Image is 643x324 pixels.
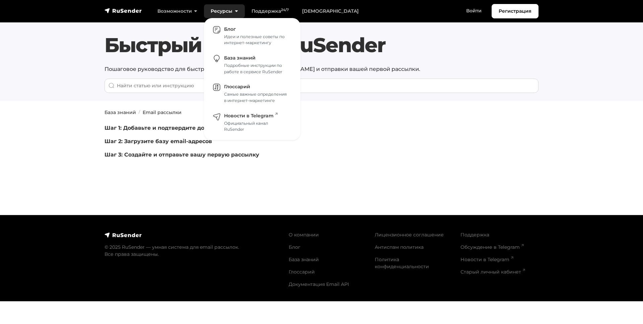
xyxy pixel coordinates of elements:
a: Антиспам политика [375,244,424,250]
a: Регистрация [492,4,539,18]
span: База знаний [224,55,256,61]
a: Email рассылки [143,109,182,115]
a: Возможности [151,4,204,18]
a: Поддержка [460,232,489,238]
span: Глоссарий [224,84,250,90]
input: When autocomplete results are available use up and down arrows to review and enter to go to the d... [104,79,539,93]
a: Новости в Telegram Официальный канал RuSender [207,108,297,137]
a: О компании [289,232,319,238]
h1: Быстрый старт в RuSender [104,33,539,57]
img: RuSender [104,7,142,14]
a: Политика конфиденциальности [375,256,429,269]
a: Новости в Telegram [460,256,513,262]
a: Поддержка24/7 [245,4,295,18]
a: Блог [289,244,300,250]
span: Новости в Telegram [224,113,278,119]
div: Самые важные определения в интернет–маркетинге [224,91,289,104]
a: [DEMOGRAPHIC_DATA] [295,4,365,18]
a: Старый личный кабинет [460,269,525,275]
a: Войти [459,4,488,18]
nav: breadcrumb [100,109,543,116]
span: Блог [224,26,236,32]
div: Подробные инструкции по работе в сервисе RuSender [224,63,289,75]
a: Лицензионное соглашение [375,232,444,238]
a: Глоссарий [289,269,315,275]
p: © 2025 RuSender — умная система для email рассылок. Все права защищены. [104,244,281,258]
div: Официальный канал RuSender [224,120,289,133]
a: Блог Идеи и полезные советы по интернет–маркетингу [207,21,297,50]
img: RuSender [104,232,142,238]
a: Шаг 1: Добавьте и подтвердите домен [104,125,216,131]
p: Пошаговое руководство для быстрого освоения сервиса [PERSON_NAME] и отправки вашей первой рассылки. [104,65,539,73]
a: База знаний [289,256,319,262]
a: Шаг 3: Создайте и отправьте вашу первую рассылку [104,151,259,158]
a: Документация Email API [289,281,349,287]
a: Глоссарий Самые важные определения в интернет–маркетинге [207,79,297,108]
a: Ресурсы [204,4,244,18]
img: Поиск [109,83,115,89]
a: Обсуждение в Telegram [460,244,524,250]
sup: 24/7 [281,8,289,12]
a: База знаний [104,109,136,115]
a: Шаг 2: Загрузите базу email-адресов [104,138,212,144]
div: Идеи и полезные советы по интернет–маркетингу [224,34,289,46]
a: База знаний Подробные инструкции по работе в сервисе RuSender [207,50,297,79]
